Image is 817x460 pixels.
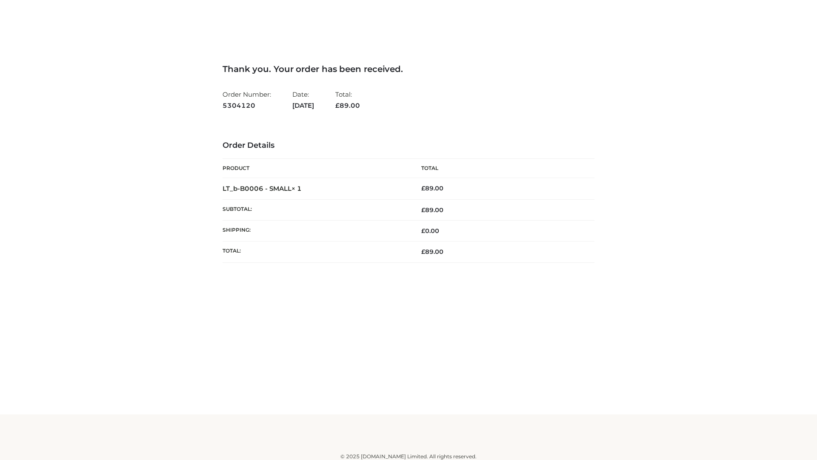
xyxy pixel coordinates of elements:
[408,159,594,178] th: Total
[335,87,360,113] li: Total:
[223,241,408,262] th: Total:
[421,184,443,192] bdi: 89.00
[223,221,408,241] th: Shipping:
[421,184,425,192] span: £
[421,227,425,235] span: £
[421,206,425,214] span: £
[421,248,443,256] span: 89.00
[291,184,302,193] strong: × 1
[223,199,408,220] th: Subtotal:
[223,64,594,74] h3: Thank you. Your order has been received.
[421,227,439,235] bdi: 0.00
[223,184,302,193] strong: LT_b-B0006 - SMALL
[421,206,443,214] span: 89.00
[292,100,314,111] strong: [DATE]
[223,141,594,150] h3: Order Details
[335,101,340,109] span: £
[421,248,425,256] span: £
[223,87,271,113] li: Order Number:
[335,101,360,109] span: 89.00
[223,100,271,111] strong: 5304120
[292,87,314,113] li: Date:
[223,159,408,178] th: Product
